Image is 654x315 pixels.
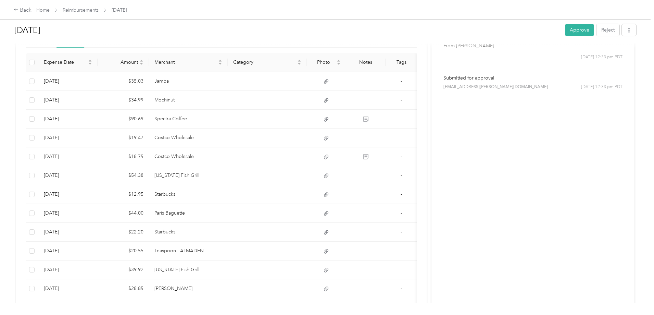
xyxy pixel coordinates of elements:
[98,204,149,223] td: $44.00
[38,147,98,166] td: 9-26-2025
[98,185,149,204] td: $12.95
[103,59,138,65] span: Amount
[38,110,98,129] td: 9-26-2025
[38,204,98,223] td: 9-22-2025
[297,62,301,66] span: caret-down
[401,154,402,159] span: -
[218,59,222,63] span: caret-up
[386,91,417,110] td: -
[38,129,98,147] td: 9-26-2025
[98,261,149,279] td: $39.92
[98,129,149,147] td: $19.47
[149,53,228,72] th: Merchant
[233,59,296,65] span: Category
[38,166,98,185] td: 9-25-2025
[386,166,417,185] td: -
[596,24,619,36] button: Reject
[386,261,417,279] td: -
[38,91,98,110] td: 9-30-2025
[386,242,417,261] td: -
[38,223,98,242] td: 9-19-2025
[98,279,149,298] td: $28.85
[14,22,560,38] h1: Sep 2025
[346,53,386,72] th: Notes
[443,74,622,82] p: Submitted for approval
[386,72,417,91] td: -
[14,6,32,14] div: Back
[154,59,217,65] span: Merchant
[149,279,228,298] td: Feng Cha
[44,59,87,65] span: Expense Date
[401,78,402,84] span: -
[401,210,402,216] span: -
[112,7,127,14] span: [DATE]
[565,24,594,36] button: Approve
[581,84,622,90] span: [DATE] 12:33 pm PDT
[149,147,228,166] td: Costco Wholesale
[307,53,346,72] th: Photo
[312,59,335,65] span: Photo
[386,223,417,242] td: -
[98,223,149,242] td: $22.20
[149,223,228,242] td: Starbucks
[38,185,98,204] td: 9-25-2025
[149,72,228,91] td: Jamba
[98,242,149,261] td: $20.55
[63,7,99,13] a: Reimbursements
[38,53,98,72] th: Expense Date
[38,72,98,91] td: 9-30-2025
[149,91,228,110] td: Mochinut
[38,279,98,298] td: 9-16-2025
[401,172,402,178] span: -
[391,59,412,65] div: Tags
[88,59,92,63] span: caret-up
[36,7,50,13] a: Home
[401,135,402,141] span: -
[297,59,301,63] span: caret-up
[139,59,143,63] span: caret-up
[443,84,548,90] span: [EMAIL_ADDRESS][PERSON_NAME][DOMAIN_NAME]
[401,97,402,103] span: -
[149,242,228,261] td: Teaspoon - ALMADEN
[98,53,149,72] th: Amount
[38,261,98,279] td: 9-19-2025
[98,72,149,91] td: $35.03
[386,185,417,204] td: -
[149,204,228,223] td: Paris Baguette
[88,62,92,66] span: caret-down
[401,229,402,235] span: -
[337,62,341,66] span: caret-down
[581,54,622,60] span: [DATE] 12:33 pm PDT
[98,91,149,110] td: $34.99
[98,110,149,129] td: $90.69
[98,147,149,166] td: $18.75
[401,191,402,197] span: -
[616,277,654,315] iframe: Everlance-gr Chat Button Frame
[386,279,417,298] td: -
[386,53,417,72] th: Tags
[218,62,222,66] span: caret-down
[386,110,417,129] td: -
[401,248,402,254] span: -
[98,166,149,185] td: $54.38
[38,242,98,261] td: 9-19-2025
[149,110,228,129] td: Spectra Coffee
[139,62,143,66] span: caret-down
[228,53,307,72] th: Category
[401,286,402,291] span: -
[149,185,228,204] td: Starbucks
[386,147,417,166] td: -
[401,267,402,272] span: -
[337,59,341,63] span: caret-up
[149,166,228,185] td: California Fish Grill
[386,129,417,147] td: -
[149,261,228,279] td: California Fish Grill
[401,116,402,122] span: -
[386,204,417,223] td: -
[149,129,228,147] td: Costco Wholesale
